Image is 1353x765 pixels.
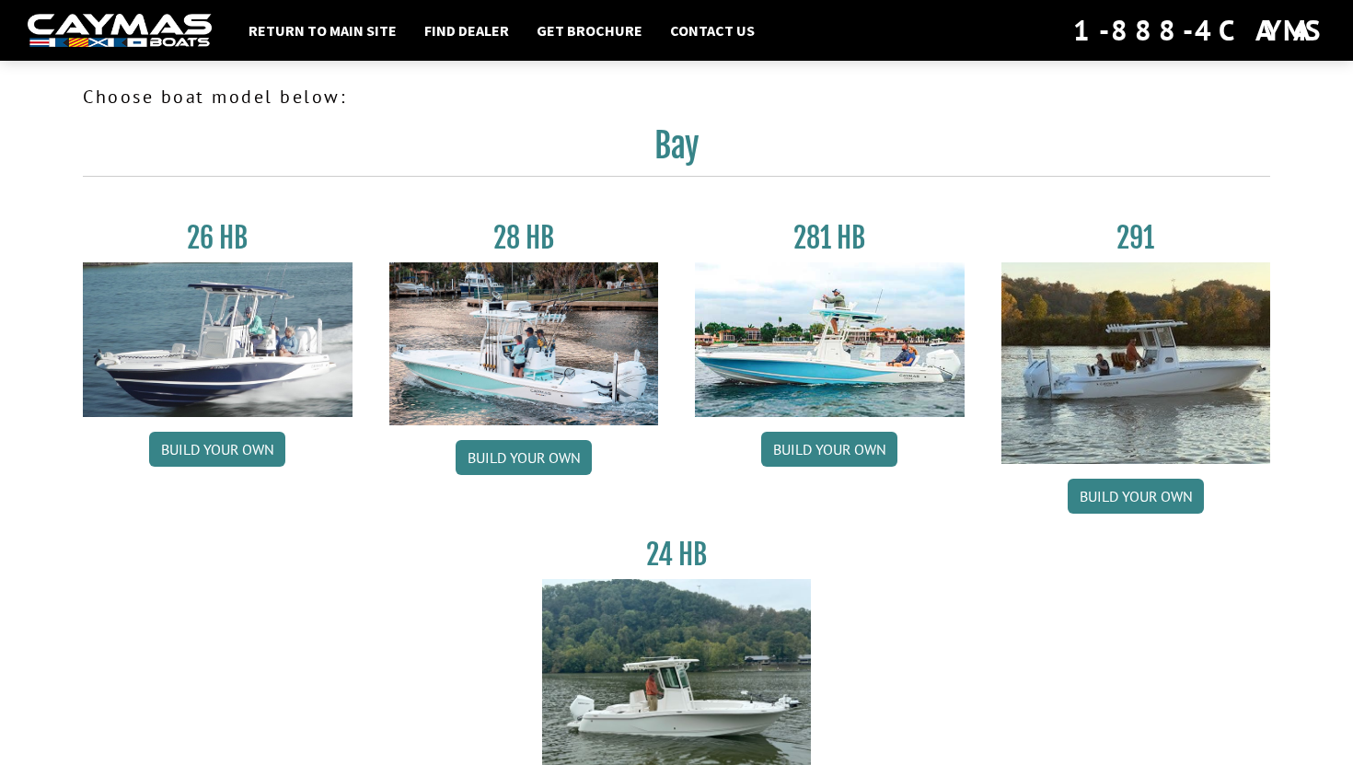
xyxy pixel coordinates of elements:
[1001,262,1271,464] img: 291_Thumbnail.jpg
[1073,10,1325,51] div: 1-888-4CAYMAS
[415,18,518,42] a: Find Dealer
[83,221,353,255] h3: 26 HB
[661,18,764,42] a: Contact Us
[28,14,212,48] img: white-logo-c9c8dbefe5ff5ceceb0f0178aa75bf4bb51f6bca0971e226c86eb53dfe498488.png
[389,262,659,425] img: 28_hb_thumbnail_for_caymas_connect.jpg
[456,440,592,475] a: Build your own
[389,221,659,255] h3: 28 HB
[83,262,353,417] img: 26_new_photo_resized.jpg
[1068,479,1204,514] a: Build your own
[83,83,1270,110] p: Choose boat model below:
[695,221,965,255] h3: 281 HB
[239,18,406,42] a: Return to main site
[1001,221,1271,255] h3: 291
[761,432,897,467] a: Build your own
[695,262,965,417] img: 28-hb-twin.jpg
[527,18,652,42] a: Get Brochure
[542,538,812,572] h3: 24 HB
[83,125,1270,177] h2: Bay
[149,432,285,467] a: Build your own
